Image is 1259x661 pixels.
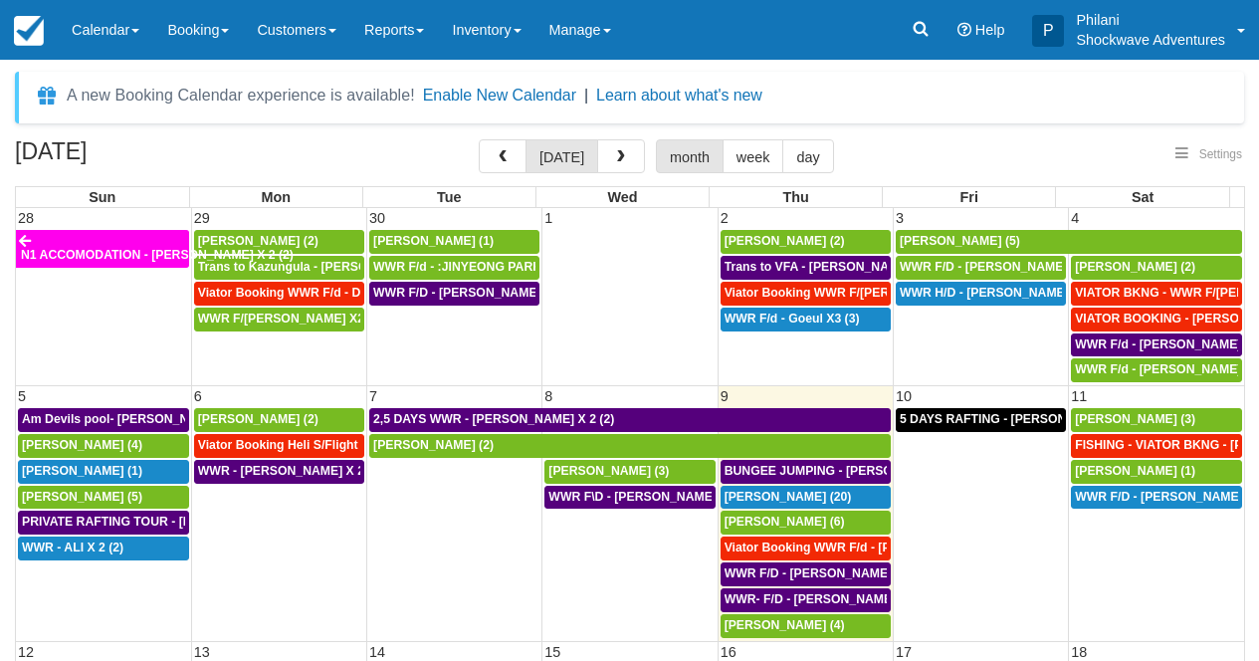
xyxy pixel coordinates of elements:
[198,312,383,326] span: WWR F/[PERSON_NAME] X2 (2)
[423,86,576,106] button: Enable New Calendar
[1071,256,1242,280] a: [PERSON_NAME] (2)
[21,248,294,262] span: N1 ACCOMODATION - [PERSON_NAME] X 2 (2)
[894,644,914,660] span: 17
[1075,260,1195,274] span: [PERSON_NAME] (2)
[721,256,891,280] a: Trans to VFA - [PERSON_NAME] X 2 (2)
[719,210,731,226] span: 2
[900,286,1097,300] span: WWR H/D - [PERSON_NAME] 5 (5)
[1069,210,1081,226] span: 4
[194,408,364,432] a: [PERSON_NAME] (2)
[542,388,554,404] span: 8
[18,486,189,510] a: [PERSON_NAME] (5)
[525,139,598,173] button: [DATE]
[1071,333,1242,357] a: WWR F/d - [PERSON_NAME] X 2 (2)
[782,139,833,173] button: day
[721,460,891,484] a: BUNGEE JUMPING - [PERSON_NAME] 2 (2)
[18,434,189,458] a: [PERSON_NAME] (4)
[1071,408,1242,432] a: [PERSON_NAME] (3)
[373,260,581,274] span: WWR F/d - :JINYEONG PARK X 4 (4)
[542,644,562,660] span: 15
[16,388,28,404] span: 5
[1076,10,1225,30] p: Philani
[373,412,614,426] span: 2,5 DAYS WWR - [PERSON_NAME] X 2 (2)
[1071,460,1242,484] a: [PERSON_NAME] (1)
[1071,308,1242,331] a: VIATOR BOOKING - [PERSON_NAME] 2 (2)
[596,87,762,104] a: Learn about what's new
[1076,30,1225,50] p: Shockwave Adventures
[198,234,318,248] span: [PERSON_NAME] (2)
[22,515,320,529] span: PRIVATE RAFTING TOUR - [PERSON_NAME] X 5 (5)
[725,490,852,504] span: [PERSON_NAME] (20)
[1071,434,1242,458] a: FISHING - VIATOR BKNG - [PERSON_NAME] 2 (2)
[194,434,364,458] a: Viator Booking Heli S/Flight - [PERSON_NAME] X 1 (1)
[721,614,891,638] a: [PERSON_NAME] (4)
[194,308,364,331] a: WWR F/[PERSON_NAME] X2 (2)
[721,562,891,586] a: WWR F/D - [PERSON_NAME] X 4 (4)
[1132,189,1154,205] span: Sat
[721,537,891,560] a: Viator Booking WWR F/d - [PERSON_NAME] [PERSON_NAME] X2 (2)
[721,588,891,612] a: WWR- F/D - [PERSON_NAME] 2 (2)
[1071,282,1242,306] a: VIATOR BKNG - WWR F/[PERSON_NAME] 3 (3)
[725,566,933,580] span: WWR F/D - [PERSON_NAME] X 4 (4)
[656,139,724,173] button: month
[544,460,715,484] a: [PERSON_NAME] (3)
[194,230,364,254] a: [PERSON_NAME] (2)
[18,460,189,484] a: [PERSON_NAME] (1)
[975,22,1005,38] span: Help
[198,464,383,478] span: WWR - [PERSON_NAME] X 2 (2)
[1069,388,1089,404] span: 11
[18,511,189,535] a: PRIVATE RAFTING TOUR - [PERSON_NAME] X 5 (5)
[22,490,142,504] span: [PERSON_NAME] (5)
[719,388,731,404] span: 9
[900,260,1108,274] span: WWR F/D - [PERSON_NAME] X 4 (4)
[373,286,581,300] span: WWR F/D - [PERSON_NAME] X 1 (1)
[369,256,539,280] a: WWR F/d - :JINYEONG PARK X 4 (4)
[1071,358,1242,382] a: WWR F/d - [PERSON_NAME] (1)
[14,16,44,46] img: checkfront-main-nav-mini-logo.png
[725,464,977,478] span: BUNGEE JUMPING - [PERSON_NAME] 2 (2)
[725,234,845,248] span: [PERSON_NAME] (2)
[369,434,891,458] a: [PERSON_NAME] (2)
[16,644,36,660] span: 12
[725,260,951,274] span: Trans to VFA - [PERSON_NAME] X 2 (2)
[725,592,925,606] span: WWR- F/D - [PERSON_NAME] 2 (2)
[896,256,1066,280] a: WWR F/D - [PERSON_NAME] X 4 (4)
[67,84,415,108] div: A new Booking Calendar experience is available!
[960,189,978,205] span: Fri
[725,618,845,632] span: [PERSON_NAME] (4)
[15,139,267,176] h2: [DATE]
[723,139,784,173] button: week
[373,438,494,452] span: [PERSON_NAME] (2)
[544,486,715,510] a: WWR F\D - [PERSON_NAME] X 3 (3)
[18,408,189,432] a: Am Devils pool- [PERSON_NAME] X 2 (2)
[22,464,142,478] span: [PERSON_NAME] (1)
[18,537,189,560] a: WWR - ALI X 2 (2)
[192,210,212,226] span: 29
[1199,147,1242,161] span: Settings
[782,189,808,205] span: Thu
[369,282,539,306] a: WWR F/D - [PERSON_NAME] X 1 (1)
[367,210,387,226] span: 30
[1032,15,1064,47] div: P
[22,438,142,452] span: [PERSON_NAME] (4)
[721,308,891,331] a: WWR F/d - Goeul X3 (3)
[896,230,1242,254] a: [PERSON_NAME] (5)
[1163,140,1254,169] button: Settings
[369,408,891,432] a: 2,5 DAYS WWR - [PERSON_NAME] X 2 (2)
[89,189,115,205] span: Sun
[198,438,512,452] span: Viator Booking Heli S/Flight - [PERSON_NAME] X 1 (1)
[896,282,1066,306] a: WWR H/D - [PERSON_NAME] 5 (5)
[721,486,891,510] a: [PERSON_NAME] (20)
[367,644,387,660] span: 14
[725,286,1002,300] span: Viator Booking WWR F/[PERSON_NAME] X 2 (2)
[437,189,462,205] span: Tue
[22,541,123,554] span: WWR - ALI X 2 (2)
[725,515,845,529] span: [PERSON_NAME] (6)
[900,412,1153,426] span: 5 DAYS RAFTING - [PERSON_NAME] X 2 (4)
[198,286,514,300] span: Viator Booking WWR F/d - Duty [PERSON_NAME] 2 (2)
[1069,644,1089,660] span: 18
[721,282,891,306] a: Viator Booking WWR F/[PERSON_NAME] X 2 (2)
[548,490,756,504] span: WWR F\D - [PERSON_NAME] X 3 (3)
[1075,412,1195,426] span: [PERSON_NAME] (3)
[1071,486,1242,510] a: WWR F/D - [PERSON_NAME] X1 (1)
